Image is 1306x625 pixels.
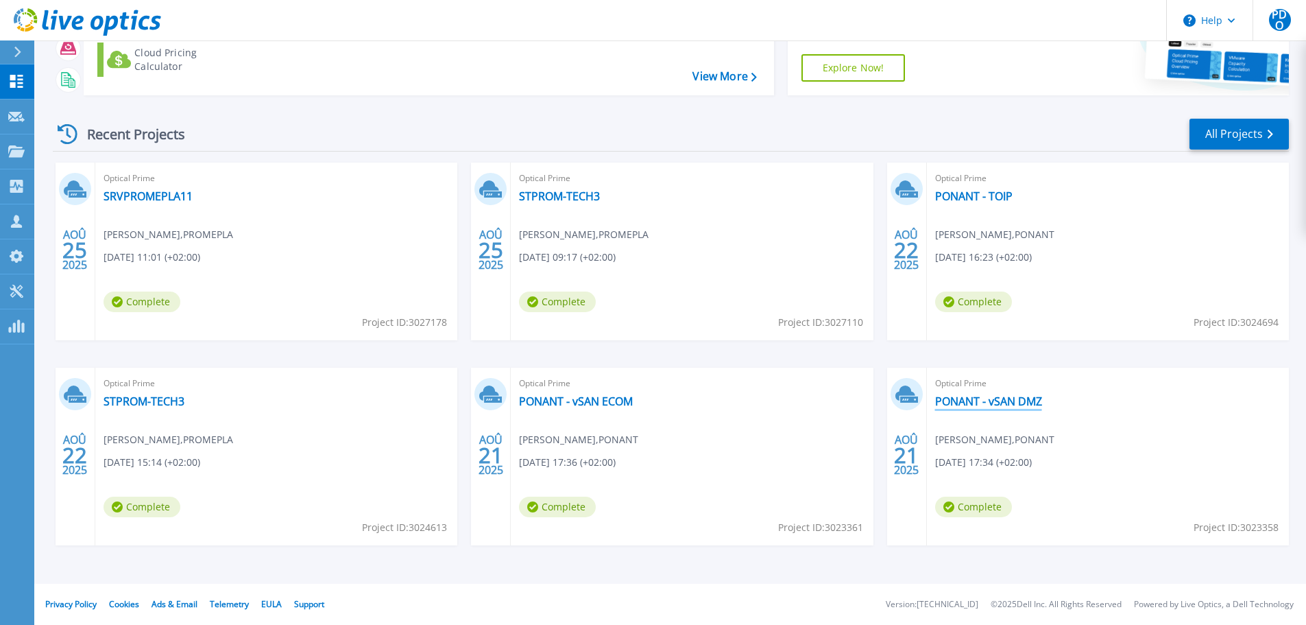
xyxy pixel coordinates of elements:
[479,449,503,461] span: 21
[893,430,919,480] div: AOÛ 2025
[519,171,864,186] span: Optical Prime
[294,598,324,610] a: Support
[519,432,638,447] span: [PERSON_NAME] , PONANT
[519,250,616,265] span: [DATE] 09:17 (+02:00)
[104,394,184,408] a: STPROM-TECH3
[519,497,596,517] span: Complete
[519,376,864,391] span: Optical Prime
[45,598,97,610] a: Privacy Policy
[134,46,244,73] div: Cloud Pricing Calculator
[519,292,596,312] span: Complete
[519,227,649,242] span: [PERSON_NAME] , PROMEPLA
[991,600,1122,609] li: © 2025 Dell Inc. All Rights Reserved
[519,455,616,470] span: [DATE] 17:36 (+02:00)
[778,315,863,330] span: Project ID: 3027110
[935,227,1054,242] span: [PERSON_NAME] , PONANT
[935,455,1032,470] span: [DATE] 17:34 (+02:00)
[104,250,200,265] span: [DATE] 11:01 (+02:00)
[104,171,449,186] span: Optical Prime
[935,189,1013,203] a: PONANT - TOIP
[692,70,756,83] a: View More
[935,376,1281,391] span: Optical Prime
[935,394,1042,408] a: PONANT - vSAN DMZ
[62,244,87,256] span: 25
[893,225,919,275] div: AOÛ 2025
[104,189,193,203] a: SRVPROMEPLA11
[1189,119,1289,150] a: All Projects
[53,117,204,151] div: Recent Projects
[935,171,1281,186] span: Optical Prime
[109,598,139,610] a: Cookies
[801,54,906,82] a: Explore Now!
[886,600,978,609] li: Version: [TECHNICAL_ID]
[104,376,449,391] span: Optical Prime
[478,225,504,275] div: AOÛ 2025
[935,250,1032,265] span: [DATE] 16:23 (+02:00)
[1269,9,1291,31] span: PDO
[104,455,200,470] span: [DATE] 15:14 (+02:00)
[62,430,88,480] div: AOÛ 2025
[1134,600,1294,609] li: Powered by Live Optics, a Dell Technology
[894,244,919,256] span: 22
[1194,315,1279,330] span: Project ID: 3024694
[104,497,180,517] span: Complete
[104,432,233,447] span: [PERSON_NAME] , PROMEPLA
[1194,520,1279,535] span: Project ID: 3023358
[104,227,233,242] span: [PERSON_NAME] , PROMEPLA
[62,225,88,275] div: AOÛ 2025
[894,449,919,461] span: 21
[362,315,447,330] span: Project ID: 3027178
[210,598,249,610] a: Telemetry
[478,430,504,480] div: AOÛ 2025
[935,292,1012,312] span: Complete
[519,394,633,408] a: PONANT - vSAN ECOM
[104,292,180,312] span: Complete
[935,432,1054,447] span: [PERSON_NAME] , PONANT
[261,598,282,610] a: EULA
[519,189,600,203] a: STPROM-TECH3
[479,244,503,256] span: 25
[97,43,250,77] a: Cloud Pricing Calculator
[778,520,863,535] span: Project ID: 3023361
[152,598,197,610] a: Ads & Email
[935,497,1012,517] span: Complete
[362,520,447,535] span: Project ID: 3024613
[62,449,87,461] span: 22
